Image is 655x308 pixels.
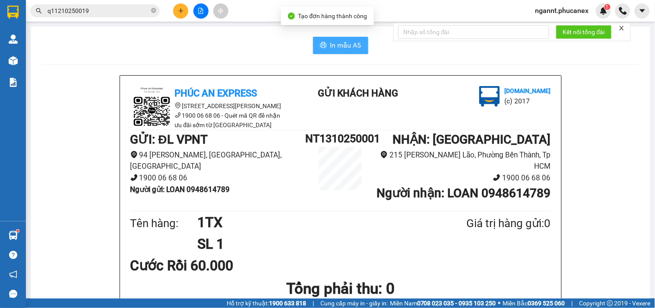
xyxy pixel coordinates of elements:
button: Kết nối tổng đài [556,25,612,39]
button: aim [213,3,228,19]
b: Người nhận : LOAN 0948614789 [377,186,551,200]
span: phone [130,174,138,181]
span: 1 [606,4,609,10]
img: icon-new-feature [600,7,608,15]
b: Phúc An Express [175,88,257,99]
li: 215 [PERSON_NAME] Lão, Phường Bến Thành, Tp HCM [376,149,551,172]
b: Gửi khách hàng [318,88,399,99]
div: Tên hàng: [130,215,198,232]
span: Miền Nam [390,298,496,308]
div: Giá trị hàng gửi: 0 [424,215,551,232]
span: Miền Bắc [503,298,565,308]
span: environment [380,151,388,158]
span: Hỗ trợ kỹ thuật: [227,298,306,308]
b: Người gửi : LOAN 0948614789 [130,185,230,194]
span: In mẫu A5 [330,40,361,51]
span: Cung cấp máy in - giấy in: [320,298,388,308]
strong: 0369 525 060 [528,300,565,307]
span: message [9,290,17,298]
span: printer [320,42,327,50]
button: file-add [193,3,209,19]
span: plus [178,8,184,14]
strong: 1900 633 818 [269,300,306,307]
span: phone [175,112,181,118]
li: [STREET_ADDRESS][PERSON_NAME] [130,101,286,111]
span: environment [130,151,138,158]
sup: 1 [604,4,611,10]
b: GỬI : ĐL VPNT [130,132,208,147]
span: close-circle [151,8,156,13]
h1: NT1310250001 [305,130,375,147]
img: logo.jpg [479,86,500,107]
span: check-circle [288,13,295,19]
span: phone [493,174,500,181]
span: close [619,25,625,31]
span: notification [9,270,17,279]
span: ⚪️ [498,302,501,305]
h1: SL 1 [197,233,424,255]
button: printerIn mẫu A5 [313,37,368,54]
img: logo.jpg [130,86,174,129]
sup: 1 [16,230,19,232]
li: 1900 06 68 06 [376,172,551,184]
input: Tìm tên, số ĐT hoặc mã đơn [47,6,149,16]
span: copyright [607,300,613,306]
img: warehouse-icon [9,35,18,44]
li: 94 [PERSON_NAME], [GEOGRAPHIC_DATA], [GEOGRAPHIC_DATA] [130,149,306,172]
h1: Tổng phải thu: 0 [130,277,551,301]
span: question-circle [9,251,17,259]
span: Tạo đơn hàng thành công [298,13,367,19]
img: logo-vxr [7,6,19,19]
span: | [572,298,573,308]
li: 1900 06 68 06 [130,172,306,184]
span: environment [175,103,181,109]
button: plus [173,3,188,19]
li: (c) 2017 [504,96,551,106]
img: solution-icon [9,78,18,87]
img: phone-icon [619,7,627,15]
img: warehouse-icon [9,231,18,240]
b: NHẬN : [GEOGRAPHIC_DATA] [392,132,551,147]
b: [DOMAIN_NAME] [504,87,551,94]
h1: 1TX [197,212,424,233]
div: Cước Rồi 60.000 [130,255,269,276]
span: search [36,8,42,14]
span: | [313,298,314,308]
span: close-circle [151,7,156,15]
span: aim [218,8,224,14]
span: Kết nối tổng đài [563,27,605,37]
input: Nhập số tổng đài [398,25,549,39]
span: caret-down [639,7,646,15]
span: ngannt.phucanex [528,5,596,16]
img: warehouse-icon [9,56,18,65]
span: file-add [198,8,204,14]
strong: 0708 023 035 - 0935 103 250 [417,300,496,307]
li: 1900 06 68 06 - Quét mã QR để nhận ưu đãi sớm từ [GEOGRAPHIC_DATA] [130,111,286,130]
button: caret-down [635,3,650,19]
